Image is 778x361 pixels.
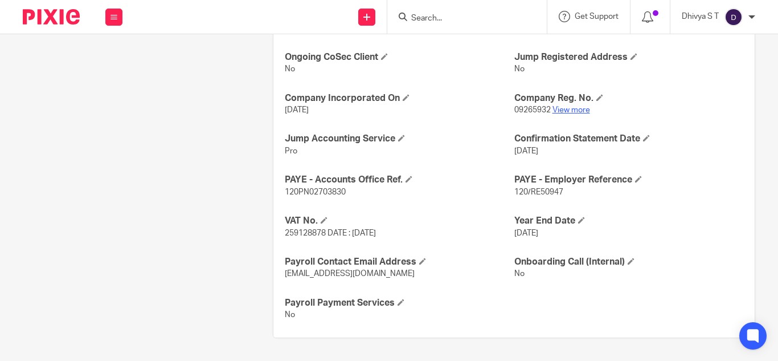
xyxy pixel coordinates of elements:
h4: Onboarding Call (Internal) [514,256,743,268]
img: Pixie [23,9,80,25]
a: View more [552,106,590,114]
h4: Company Reg. No. [514,92,743,104]
p: Dhivya S T [682,11,719,22]
img: svg%3E [724,8,743,26]
span: 09265932 [514,106,551,114]
h4: VAT No. [285,215,514,227]
span: Get Support [575,13,619,21]
h4: Confirmation Statement Date [514,133,743,145]
span: No [285,65,295,73]
h4: Payroll Payment Services [285,297,514,309]
span: Pro [285,147,297,155]
span: No [514,65,525,73]
span: [DATE] [514,147,538,155]
h4: Payroll Contact Email Address [285,256,514,268]
h4: Jump Registered Address [514,51,743,63]
span: 259128878 DATE : [DATE] [285,229,376,237]
span: [DATE] [285,106,309,114]
span: No [514,270,525,278]
span: [EMAIL_ADDRESS][DOMAIN_NAME] [285,270,415,278]
h4: Ongoing CoSec Client [285,51,514,63]
input: Search [410,14,513,24]
h4: PAYE - Accounts Office Ref. [285,174,514,186]
h4: Jump Accounting Service [285,133,514,145]
h4: PAYE - Employer Reference [514,174,743,186]
span: 120/RE50947 [514,188,563,196]
h4: Year End Date [514,215,743,227]
h4: Company Incorporated On [285,92,514,104]
span: [DATE] [514,229,538,237]
span: 120PN02703830 [285,188,346,196]
span: No [285,311,295,319]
